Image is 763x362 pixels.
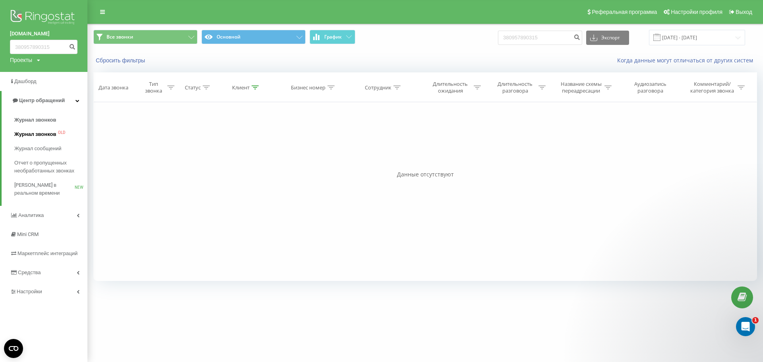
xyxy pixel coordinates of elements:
[365,84,391,91] div: Сотрудник
[736,9,752,15] span: Выход
[4,339,23,358] button: Open CMP widget
[93,57,149,64] button: Сбросить фильтры
[10,8,77,28] img: Ringostat logo
[2,91,87,110] a: Центр обращений
[10,56,32,64] div: Проекты
[14,130,56,138] span: Журнал звонков
[10,30,77,38] a: [DOMAIN_NAME]
[93,170,757,178] div: Данные отсутствуют
[14,116,56,124] span: Журнал звонков
[107,34,133,40] span: Все звонки
[324,34,342,40] span: График
[14,78,37,84] span: Дашборд
[17,231,39,237] span: Mini CRM
[14,156,87,178] a: Отчет о пропущенных необработанных звонках
[291,84,325,91] div: Бизнес номер
[429,81,472,94] div: Длительность ожидания
[736,317,755,336] iframe: Intercom live chat
[586,31,629,45] button: Экспорт
[14,181,75,197] span: [PERSON_NAME] в реальном времени
[142,81,165,94] div: Тип звонка
[14,159,83,175] span: Отчет о пропущенных необработанных звонках
[19,97,65,103] span: Центр обращений
[18,269,41,275] span: Средства
[14,145,61,153] span: Журнал сообщений
[232,84,250,91] div: Клиент
[201,30,306,44] button: Основной
[10,40,77,54] input: Поиск по номеру
[671,9,722,15] span: Настройки профиля
[14,113,87,127] a: Журнал звонков
[625,81,676,94] div: Аудиозапись разговора
[14,141,87,156] a: Журнал сообщений
[18,212,44,218] span: Аналитика
[592,9,657,15] span: Реферальная программа
[494,81,536,94] div: Длительность разговора
[185,84,201,91] div: Статус
[560,81,602,94] div: Название схемы переадресации
[498,31,582,45] input: Поиск по номеру
[310,30,355,44] button: График
[617,56,757,64] a: Когда данные могут отличаться от других систем
[93,30,198,44] button: Все звонки
[14,178,87,200] a: [PERSON_NAME] в реальном времениNEW
[689,81,736,94] div: Комментарий/категория звонка
[17,288,42,294] span: Настройки
[17,250,77,256] span: Маркетплейс интеграций
[14,127,87,141] a: Журнал звонковOLD
[752,317,759,323] span: 1
[99,84,128,91] div: Дата звонка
